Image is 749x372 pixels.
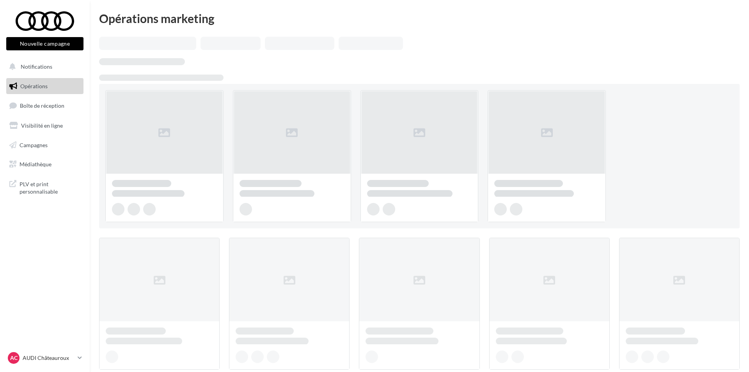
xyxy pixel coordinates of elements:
span: Notifications [21,63,52,70]
button: Nouvelle campagne [6,37,83,50]
span: Campagnes [20,141,48,148]
span: AC [10,354,18,362]
a: Campagnes [5,137,85,153]
a: Visibilité en ligne [5,117,85,134]
a: AC AUDI Châteauroux [6,351,83,365]
a: Médiathèque [5,156,85,173]
span: Médiathèque [20,161,51,167]
span: Opérations [20,83,48,89]
a: PLV et print personnalisable [5,176,85,199]
button: Notifications [5,59,82,75]
span: Boîte de réception [20,102,64,109]
a: Boîte de réception [5,97,85,114]
p: AUDI Châteauroux [23,354,75,362]
span: Visibilité en ligne [21,122,63,129]
span: PLV et print personnalisable [20,179,80,196]
div: Opérations marketing [99,12,740,24]
a: Opérations [5,78,85,94]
